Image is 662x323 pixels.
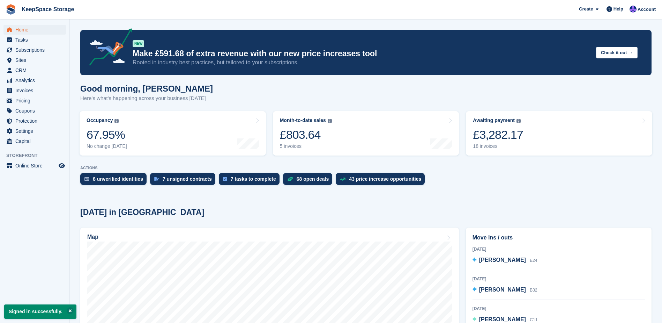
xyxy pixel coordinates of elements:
[15,106,57,116] span: Coupons
[223,177,227,181] img: task-75834270c22a3079a89374b754ae025e5fb1db73e45f91037f5363f120a921f8.svg
[473,234,645,242] h2: Move ins / outs
[530,258,537,263] span: E24
[579,6,593,13] span: Create
[630,6,637,13] img: Chloe Clark
[15,136,57,146] span: Capital
[530,288,537,293] span: B32
[3,65,66,75] a: menu
[19,3,77,15] a: KeepSpace Storage
[6,152,69,159] span: Storefront
[87,143,127,149] div: No change [DATE]
[473,128,523,142] div: £3,282.17
[80,208,204,217] h2: [DATE] in [GEOGRAPHIC_DATA]
[15,161,57,171] span: Online Store
[473,117,515,123] div: Awaiting payment
[280,117,326,123] div: Month-to-date sales
[15,126,57,136] span: Settings
[154,177,159,181] img: contract_signature_icon-13c848040528278c33f63329250d36e43548de30e8caae1d1a13099fd9432cc5.svg
[114,119,119,123] img: icon-info-grey-7440780725fd019a000dd9b08b2336e03edf1995a4989e88bcd33f0948082b44.svg
[15,76,57,85] span: Analytics
[133,59,590,66] p: Rooted in industry best practices, but tailored to your subscriptions.
[613,6,623,13] span: Help
[3,136,66,146] a: menu
[3,25,66,35] a: menu
[15,45,57,55] span: Subscriptions
[87,234,98,240] h2: Map
[15,25,57,35] span: Home
[163,176,212,182] div: 7 unsigned contracts
[336,173,428,188] a: 43 price increase opportunities
[479,287,526,293] span: [PERSON_NAME]
[133,49,590,59] p: Make £591.68 of extra revenue with our new price increases tool
[349,176,421,182] div: 43 price increase opportunities
[83,28,132,68] img: price-adjustments-announcement-icon-8257ccfd72463d97f412b2fc003d46551f7dbcb40ab6d574587a9cd5c0d94...
[3,106,66,116] a: menu
[58,161,66,170] a: Preview store
[15,116,57,126] span: Protection
[80,94,213,102] p: Here's what's happening across your business [DATE]
[15,55,57,65] span: Sites
[280,143,332,149] div: 5 invoices
[473,256,537,265] a: [PERSON_NAME] E24
[466,111,652,156] a: Awaiting payment £3,282.17 18 invoices
[3,76,66,85] a: menu
[530,317,537,322] span: C11
[297,176,329,182] div: 68 open deals
[3,86,66,95] a: menu
[15,96,57,106] span: Pricing
[219,173,283,188] a: 7 tasks to complete
[479,316,526,322] span: [PERSON_NAME]
[93,176,143,182] div: 8 unverified identities
[340,178,345,181] img: price_increase_opportunities-93ffe204e8149a01c8c9dc8f82e8f89637d9d84a8eef4429ea346261dce0b2c0.svg
[596,47,638,58] button: Check it out →
[133,40,144,47] div: NEW
[273,111,459,156] a: Month-to-date sales £803.64 5 invoices
[84,177,89,181] img: verify_identity-adf6edd0f0f0b5bbfe63781bf79b02c33cf7c696d77639b501bdc392416b5a36.svg
[3,55,66,65] a: menu
[479,257,526,263] span: [PERSON_NAME]
[4,304,76,319] p: Signed in successfully.
[3,96,66,106] a: menu
[638,6,656,13] span: Account
[3,45,66,55] a: menu
[3,35,66,45] a: menu
[150,173,219,188] a: 7 unsigned contracts
[473,286,537,295] a: [PERSON_NAME] B32
[80,111,266,156] a: Occupancy 67.95% No change [DATE]
[283,173,336,188] a: 68 open deals
[80,173,150,188] a: 8 unverified identities
[280,128,332,142] div: £803.64
[516,119,521,123] img: icon-info-grey-7440780725fd019a000dd9b08b2336e03edf1995a4989e88bcd33f0948082b44.svg
[80,84,213,93] h1: Good morning, [PERSON_NAME]
[15,35,57,45] span: Tasks
[87,128,127,142] div: 67.95%
[473,143,523,149] div: 18 invoices
[473,276,645,282] div: [DATE]
[3,126,66,136] a: menu
[3,161,66,171] a: menu
[287,177,293,181] img: deal-1b604bf984904fb50ccaf53a9ad4b4a5d6e5aea283cecdc64d6e3604feb123c2.svg
[6,4,16,15] img: stora-icon-8386f47178a22dfd0bd8f6a31ec36ba5ce8667c1dd55bd0f319d3a0aa187defe.svg
[473,246,645,252] div: [DATE]
[328,119,332,123] img: icon-info-grey-7440780725fd019a000dd9b08b2336e03edf1995a4989e88bcd33f0948082b44.svg
[87,117,113,123] div: Occupancy
[473,306,645,312] div: [DATE]
[231,176,276,182] div: 7 tasks to complete
[15,86,57,95] span: Invoices
[3,116,66,126] a: menu
[80,166,652,170] p: ACTIONS
[15,65,57,75] span: CRM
